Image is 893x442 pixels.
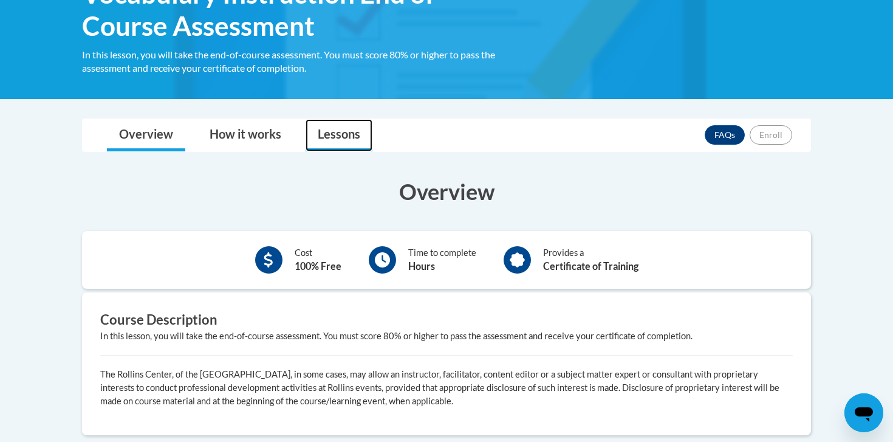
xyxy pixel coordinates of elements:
[295,246,341,274] div: Cost
[107,119,185,151] a: Overview
[543,260,638,272] b: Certificate of Training
[100,368,793,408] p: The Rollins Center, of the [GEOGRAPHIC_DATA], in some cases, may allow an instructor, facilitator...
[408,260,435,272] b: Hours
[100,311,793,330] h3: Course Description
[543,246,638,274] div: Provides a
[82,176,811,207] h3: Overview
[750,125,792,145] button: Enroll
[197,119,293,151] a: How it works
[705,125,745,145] a: FAQs
[100,330,793,343] div: In this lesson, you will take the end-of-course assessment. You must score 80% or higher to pass ...
[408,246,476,274] div: Time to complete
[82,48,501,75] div: In this lesson, you will take the end-of-course assessment. You must score 80% or higher to pass ...
[844,393,883,432] iframe: Button to launch messaging window
[306,119,372,151] a: Lessons
[295,260,341,272] b: 100% Free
